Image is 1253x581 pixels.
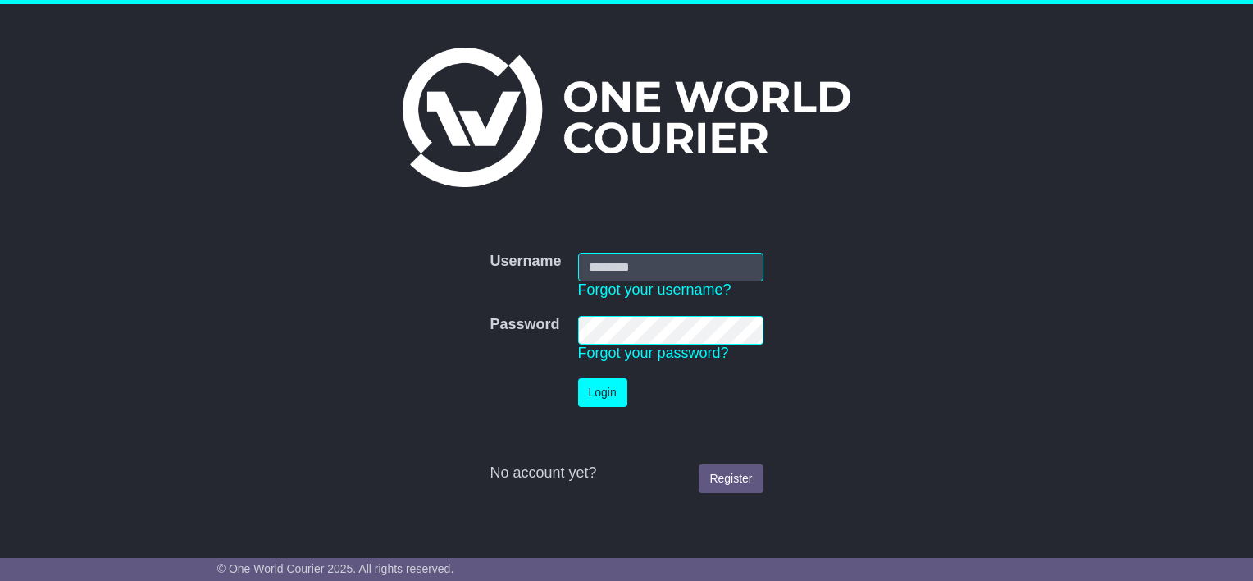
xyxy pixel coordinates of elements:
[403,48,850,187] img: One World
[217,562,454,575] span: © One World Courier 2025. All rights reserved.
[699,464,763,493] a: Register
[490,464,763,483] div: No account yet?
[490,253,561,271] label: Username
[578,345,729,361] a: Forgot your password?
[578,378,627,407] button: Login
[490,316,559,334] label: Password
[578,281,731,298] a: Forgot your username?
